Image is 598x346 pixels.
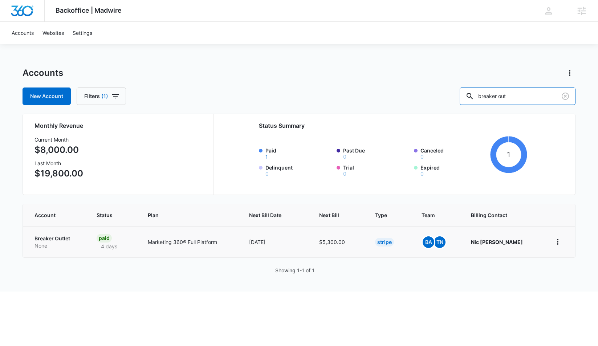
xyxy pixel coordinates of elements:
button: Actions [564,67,575,79]
p: None [34,242,79,249]
span: Status [97,211,120,219]
label: Delinquent [265,164,332,176]
td: $5,300.00 [310,226,366,257]
p: Marketing 360® Full Platform [148,238,231,246]
span: Billing Contact [471,211,534,219]
span: Type [375,211,394,219]
p: Showing 1-1 of 1 [275,266,314,274]
h2: Status Summary [259,121,527,130]
tspan: 1 [507,150,510,159]
td: [DATE] [240,226,310,257]
a: Websites [38,22,68,44]
span: Next Bill [319,211,347,219]
button: home [552,236,564,248]
label: Expired [420,164,487,176]
a: Accounts [7,22,38,44]
span: BA [423,236,434,248]
label: Trial [343,164,410,176]
p: $19,800.00 [34,167,83,180]
div: Paid [97,234,112,243]
h3: Current Month [34,136,83,143]
label: Paid [265,147,332,159]
p: Breaker Outlet [34,235,79,242]
div: Stripe [375,238,394,247]
span: TN [434,236,446,248]
button: Paid [265,154,268,159]
span: Backoffice | Madwire [56,7,122,14]
p: $8,000.00 [34,143,83,156]
span: Plan [148,211,231,219]
a: Settings [68,22,97,44]
span: (1) [101,94,108,99]
a: Breaker OutletNone [34,235,79,249]
p: 4 days [97,243,122,250]
label: Past Due [343,147,410,159]
button: Clear [560,90,571,102]
a: New Account [23,87,71,105]
label: Canceled [420,147,487,159]
span: Team [422,211,443,219]
h2: Monthly Revenue [34,121,205,130]
button: Filters(1) [77,87,126,105]
input: Search [460,87,575,105]
h3: Last Month [34,159,83,167]
strong: Nic [PERSON_NAME] [471,239,523,245]
span: Next Bill Date [249,211,291,219]
h1: Accounts [23,68,63,78]
span: Account [34,211,69,219]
